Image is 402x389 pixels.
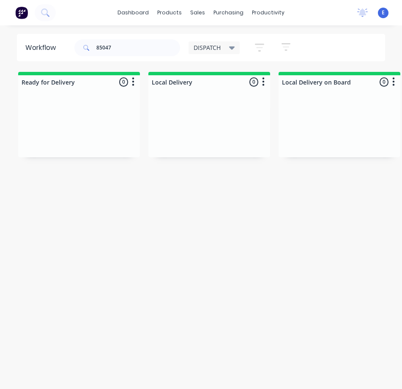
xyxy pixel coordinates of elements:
span: E [382,9,385,16]
a: dashboard [113,6,153,19]
div: products [153,6,186,19]
span: DISPATCH [194,43,221,52]
div: Workflow [25,43,60,53]
div: productivity [248,6,289,19]
input: Search for orders... [96,39,180,56]
img: Factory [15,6,28,19]
div: purchasing [209,6,248,19]
div: sales [186,6,209,19]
